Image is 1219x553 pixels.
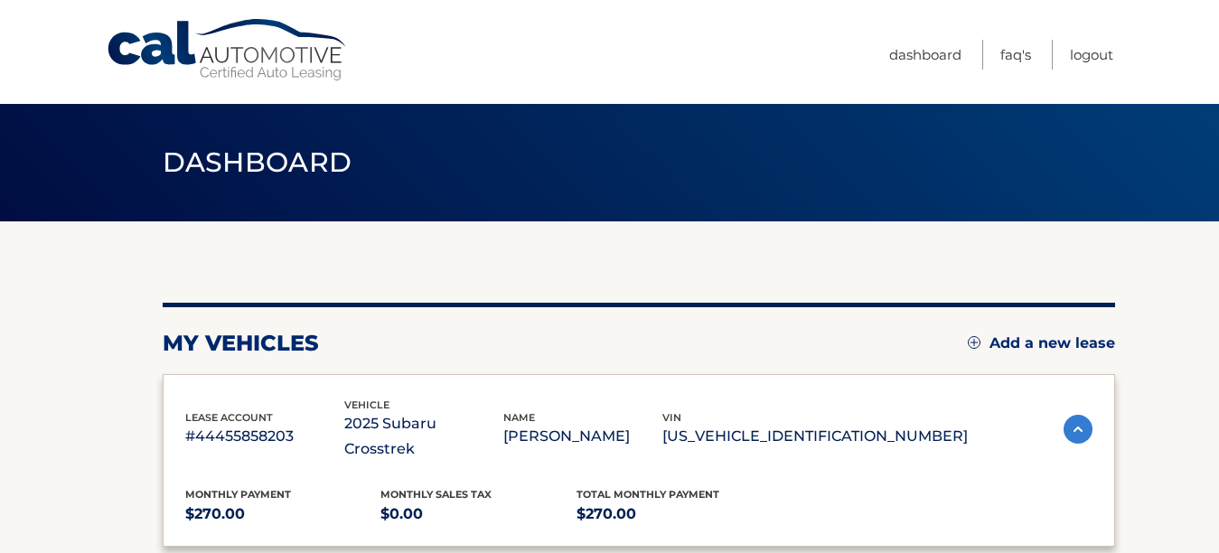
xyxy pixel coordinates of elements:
[889,40,961,70] a: Dashboard
[503,411,535,424] span: name
[380,501,577,527] p: $0.00
[1064,415,1092,444] img: accordion-active.svg
[1070,40,1113,70] a: Logout
[163,145,352,179] span: Dashboard
[662,411,681,424] span: vin
[968,334,1115,352] a: Add a new lease
[503,424,662,449] p: [PERSON_NAME]
[163,330,319,357] h2: my vehicles
[106,18,350,82] a: Cal Automotive
[380,488,492,501] span: Monthly sales Tax
[344,411,503,462] p: 2025 Subaru Crosstrek
[344,398,389,411] span: vehicle
[577,501,773,527] p: $270.00
[185,424,344,449] p: #44455858203
[185,488,291,501] span: Monthly Payment
[577,488,719,501] span: Total Monthly Payment
[185,411,273,424] span: lease account
[1000,40,1031,70] a: FAQ's
[662,424,968,449] p: [US_VEHICLE_IDENTIFICATION_NUMBER]
[185,501,381,527] p: $270.00
[968,336,980,349] img: add.svg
